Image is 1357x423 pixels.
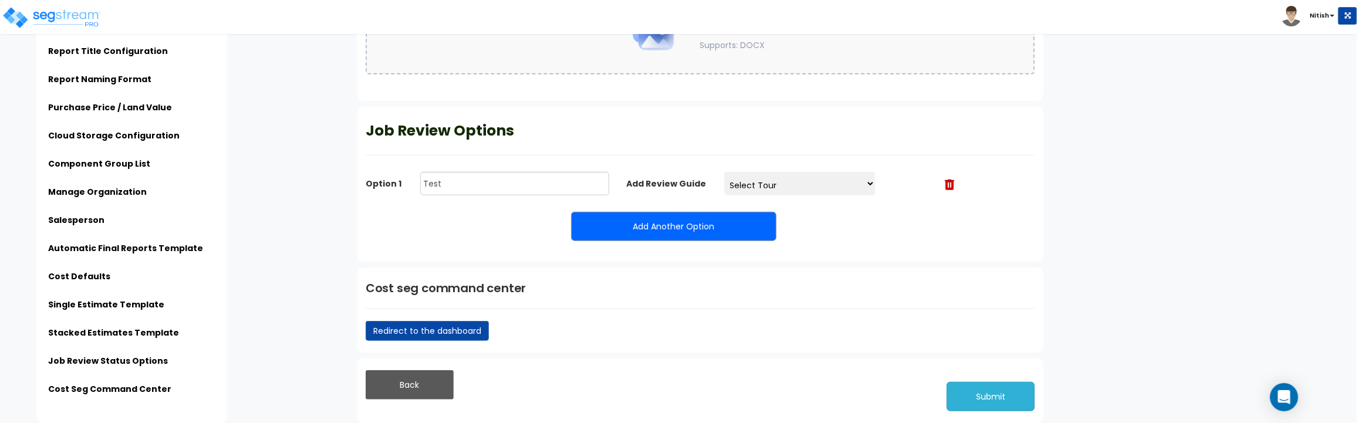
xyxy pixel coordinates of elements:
h1: Cost seg command center [366,279,1035,297]
a: Report Naming Format [48,73,151,85]
span: Option 1 [366,178,403,189]
img: avatar.png [1281,6,1302,26]
b: Nitish [1309,11,1329,20]
a: Component Group List [48,158,150,170]
a: Single Estimate Template [48,299,164,310]
a: Redirect to the dashboard [366,321,489,341]
button: Add Another Option [571,212,777,241]
span: Supports: DOCX [700,39,765,51]
button: Back [366,370,454,400]
a: Stacked Estimates Template [48,327,179,339]
a: Salesperson [48,214,104,226]
div: Open Intercom Messenger [1270,383,1298,411]
a: Automatic Final Reports Template [48,242,203,254]
img: logo_pro_r.png [2,6,102,29]
a: Cost Seg Command Center [48,383,171,395]
a: Job Review Status Options [48,355,168,367]
a: Cloud Storage Configuration [48,130,180,141]
input: Sample Description [420,172,609,195]
button: Submit [947,382,1035,411]
a: Report Title Configuration [48,45,168,57]
a: Manage Organization [48,186,147,198]
a: Purchase Price / Land Value [48,101,172,113]
a: Cost Defaults [48,270,110,282]
img: Trash Icon [945,180,954,190]
p: Job Review Options [366,119,1035,144]
span: Add Review Guide [627,178,707,189]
